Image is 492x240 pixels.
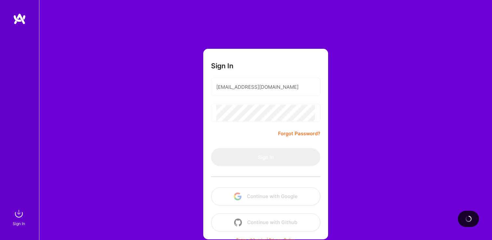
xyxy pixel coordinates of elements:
button: Continue with Github [211,213,320,232]
button: Sign In [211,148,320,166]
img: loading [465,216,472,222]
a: sign inSign In [14,207,25,227]
input: Email... [216,79,315,95]
h3: Sign In [211,62,233,70]
img: logo [13,13,26,25]
a: Forgot Password? [278,130,320,138]
img: icon [234,193,242,200]
div: Sign In [13,220,25,227]
img: sign in [12,207,25,220]
img: icon [234,219,242,226]
button: Continue with Google [211,187,320,206]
